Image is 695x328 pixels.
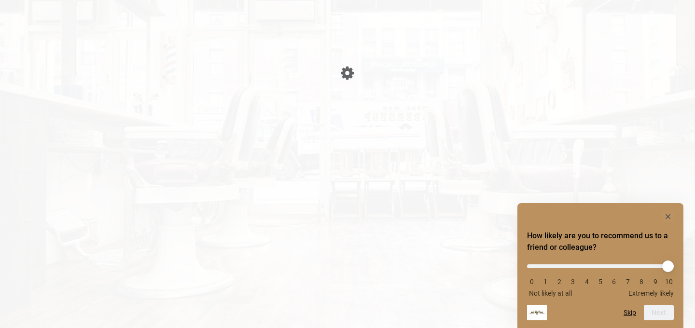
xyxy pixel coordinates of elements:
[529,289,572,297] span: Not likely at all
[662,211,674,222] button: Hide survey
[527,278,537,286] li: 0
[527,230,674,253] h2: How likely are you to recommend us to a friend or colleague? Select an option from 0 to 10, with ...
[527,211,674,320] div: How likely are you to recommend us to a friend or colleague? Select an option from 0 to 10, with ...
[628,289,674,297] span: Extremely likely
[582,278,592,286] li: 4
[651,278,660,286] li: 9
[541,278,550,286] li: 1
[555,278,564,286] li: 2
[527,257,674,297] div: How likely are you to recommend us to a friend or colleague? Select an option from 0 to 10, with ...
[568,278,578,286] li: 3
[596,278,605,286] li: 5
[624,309,636,316] button: Skip
[664,278,674,286] li: 10
[644,305,674,320] button: Next question
[623,278,633,286] li: 7
[609,278,619,286] li: 6
[637,278,646,286] li: 8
